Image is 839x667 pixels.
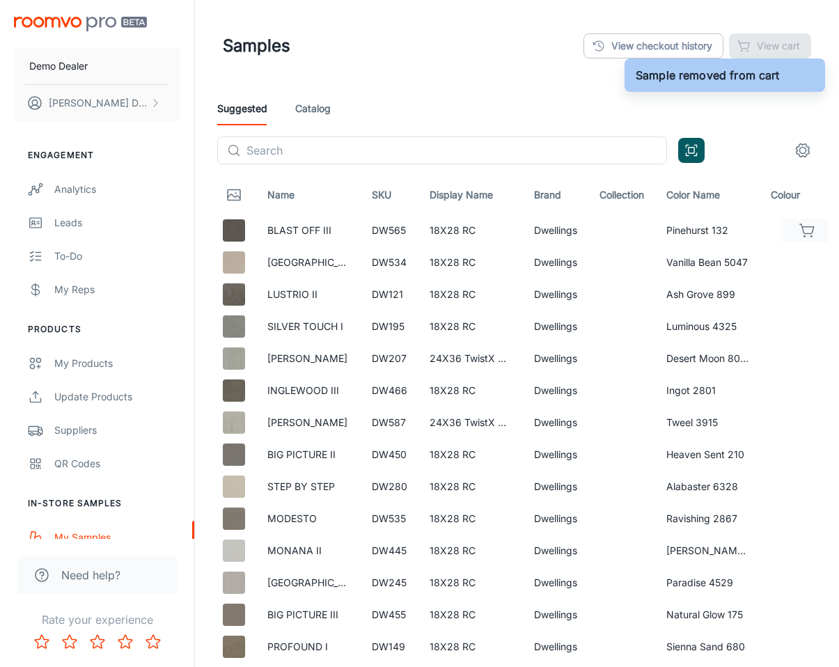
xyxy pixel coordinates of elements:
button: Open QR code scanner [678,138,705,163]
td: DW565 [361,214,418,246]
td: 18X28 RC [418,471,523,503]
div: QR Codes [54,456,180,471]
th: Color Name [655,175,760,214]
td: Dwellings [523,471,588,503]
button: Demo Dealer [14,48,180,84]
p: Rate your experience [11,611,183,628]
div: Analytics [54,182,180,197]
div: My Samples [54,530,180,545]
td: STEP BY STEP [256,471,361,503]
td: Vanilla Bean 5047 [655,246,760,278]
td: GRENADA [256,246,361,278]
th: Collection [588,175,655,214]
a: Suggested [217,92,267,125]
button: Rate 4 star [111,628,139,656]
td: DW534 [361,246,418,278]
div: Update Products [54,389,180,405]
td: Pinehurst 132 [655,214,760,246]
td: 24X36 TwistX Display [418,343,523,375]
button: Rate 5 star [139,628,167,656]
td: DW207 [361,343,418,375]
td: Sienna Sand 680 [655,631,760,663]
td: Dwellings [523,214,588,246]
td: Paradise 4529 [655,567,760,599]
td: DW445 [361,535,418,567]
td: Dwellings [523,535,588,567]
td: 18X28 RC [418,214,523,246]
p: Demo Dealer [29,58,88,74]
td: Ravishing 2867 [655,503,760,535]
p: [PERSON_NAME] Doe [49,95,147,111]
td: 18X28 RC [418,503,523,535]
td: 18X28 RC [418,535,523,567]
td: Dwellings [523,567,588,599]
td: Luminous 4325 [655,311,760,343]
td: Dwellings [523,599,588,631]
td: DW149 [361,631,418,663]
th: SKU [361,175,418,214]
td: 18X28 RC [418,375,523,407]
td: MONANA II [256,535,361,567]
td: Dwellings [523,246,588,278]
th: Colour [760,175,811,214]
div: My Reps [54,282,180,297]
td: DW280 [361,471,418,503]
h1: Samples [223,33,290,58]
td: 18X28 RC [418,567,523,599]
td: Dwellings [523,278,588,311]
button: Rate 1 star [28,628,56,656]
a: Catalog [295,92,331,125]
td: DW121 [361,278,418,311]
td: Dwellings [523,375,588,407]
td: Tweel 3915 [655,407,760,439]
td: Dwellings [523,439,588,471]
span: Need help? [61,567,120,583]
td: DW195 [361,311,418,343]
td: DW587 [361,407,418,439]
td: LUSTRIO II [256,278,361,311]
td: 24X36 TwistX Display [418,407,523,439]
td: Dwellings [523,343,588,375]
button: [PERSON_NAME] Doe [14,85,180,121]
td: DW245 [361,567,418,599]
th: Brand [523,175,588,214]
td: Dwellings [523,407,588,439]
button: Rate 2 star [56,628,84,656]
input: Search [246,136,667,164]
td: Ash Grove 899 [655,278,760,311]
td: BIG PICTURE II [256,439,361,471]
h6: Sample removed from cart [636,67,780,84]
td: 18X28 RC [418,439,523,471]
img: Roomvo PRO Beta [14,17,147,31]
td: DW450 [361,439,418,471]
td: Dwellings [523,631,588,663]
td: MODESTO [256,503,361,535]
td: Natural Glow 175 [655,599,760,631]
svg: Thumbnail [226,187,242,203]
td: Heaven Sent 210 [655,439,760,471]
td: BLAST OFF III [256,214,361,246]
td: EMERSON II [256,407,361,439]
td: DW455 [361,599,418,631]
div: Leads [54,215,180,230]
td: Desert Moon 8028 [655,343,760,375]
td: DW466 [361,375,418,407]
div: Suppliers [54,423,180,438]
th: Display Name [418,175,523,214]
td: BARCELONA [256,567,361,599]
td: 18X28 RC [418,631,523,663]
th: Name [256,175,361,214]
td: Dwellings [523,503,588,535]
div: To-do [54,249,180,264]
a: View checkout history [583,33,723,58]
td: SILVER TOUCH I [256,311,361,343]
button: Rate 3 star [84,628,111,656]
td: Alabaster 6328 [655,471,760,503]
td: 18X28 RC [418,599,523,631]
td: DW535 [361,503,418,535]
button: settings [789,136,817,164]
td: 18X28 RC [418,311,523,343]
td: MARISOL [256,343,361,375]
td: PROFOUND I [256,631,361,663]
td: BIG PICTURE III [256,599,361,631]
